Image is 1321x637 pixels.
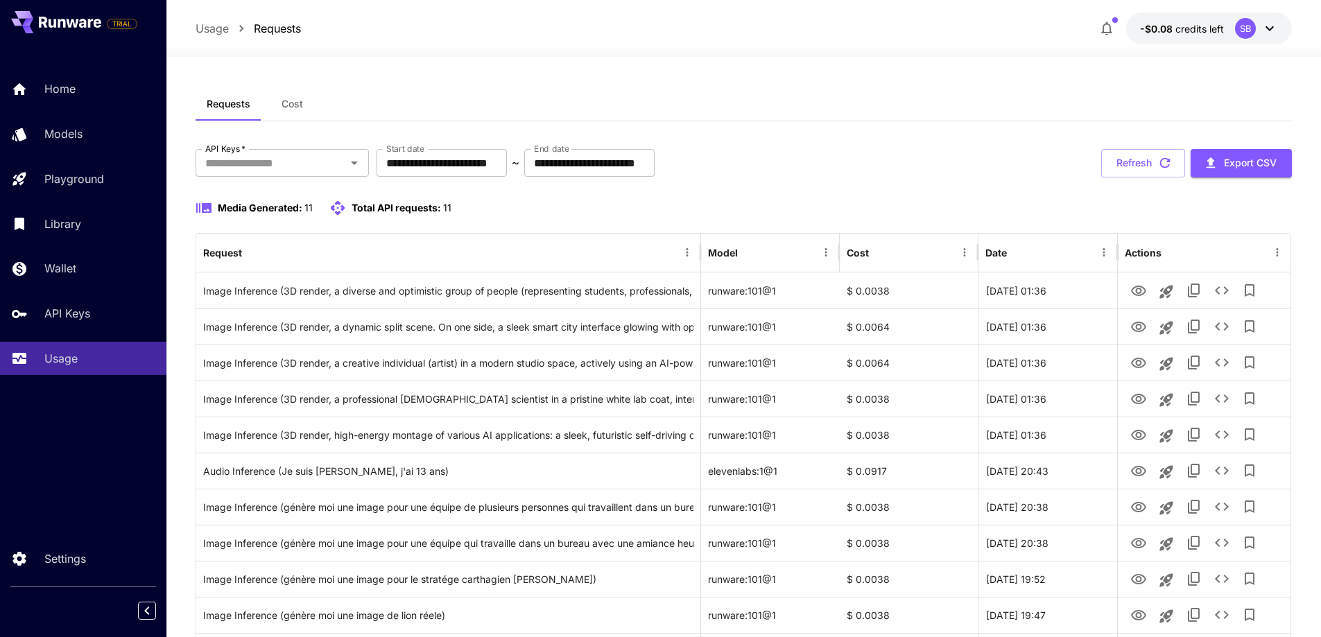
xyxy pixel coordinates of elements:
span: TRIAL [107,19,137,29]
div: Click to copy prompt [203,597,693,633]
div: 29 Sep, 2025 01:36 [978,417,1117,453]
p: Models [44,125,83,142]
span: 11 [443,202,451,213]
div: Collapse sidebar [148,598,166,623]
p: ~ [512,155,519,171]
button: Add to library [1236,277,1263,304]
div: 27 Sep, 2025 20:38 [978,525,1117,561]
button: View [1125,600,1152,629]
button: Add to library [1236,313,1263,340]
button: Sort [739,243,759,262]
div: 27 Sep, 2025 20:38 [978,489,1117,525]
button: See details [1208,457,1236,485]
div: $ 0.0038 [840,272,978,308]
button: Launch in playground [1152,566,1180,594]
button: Launch in playground [1152,278,1180,306]
div: Click to copy prompt [203,345,693,381]
span: Media Generated: [218,202,302,213]
div: Date [985,247,1007,259]
button: Add to library [1236,529,1263,557]
button: Sort [243,243,263,262]
button: Launch in playground [1152,530,1180,558]
p: API Keys [44,305,90,322]
button: Launch in playground [1152,314,1180,342]
button: Copy TaskUUID [1180,493,1208,521]
button: View [1125,564,1152,593]
div: runware:101@1 [701,525,840,561]
button: Add to library [1236,565,1263,593]
div: 29 Sep, 2025 01:36 [978,272,1117,308]
div: runware:101@1 [701,308,840,344]
a: Usage [196,20,229,37]
div: $ 0.0038 [840,381,978,417]
div: 29 Sep, 2025 01:36 [978,381,1117,417]
div: runware:101@1 [701,489,840,525]
div: Click to copy prompt [203,273,693,308]
button: Collapse sidebar [138,602,156,620]
button: Launch in playground [1152,350,1180,378]
div: runware:101@1 [701,561,840,597]
button: Copy TaskUUID [1180,421,1208,448]
div: Click to copy prompt [203,417,693,453]
div: 27 Sep, 2025 20:43 [978,453,1117,489]
div: $ 0.0038 [840,597,978,633]
a: Requests [254,20,301,37]
div: Model [708,247,738,259]
button: Menu [1268,243,1287,262]
button: Copy TaskUUID [1180,601,1208,629]
button: See details [1208,529,1236,557]
p: Playground [44,171,104,187]
p: Library [44,216,81,232]
div: $ 0.0064 [840,344,978,381]
div: $ 0.0038 [840,417,978,453]
div: Click to copy prompt [203,309,693,344]
button: Open [345,153,364,173]
div: Click to copy prompt [203,561,693,597]
button: Copy TaskUUID [1180,457,1208,485]
div: 29 Sep, 2025 01:36 [978,344,1117,381]
div: $ 0.0038 [840,561,978,597]
button: Add to library [1236,457,1263,485]
button: Launch in playground [1152,422,1180,450]
button: Menu [816,243,836,262]
button: Copy TaskUUID [1180,277,1208,304]
button: View [1125,528,1152,557]
button: View [1125,312,1152,340]
button: See details [1208,601,1236,629]
button: Copy TaskUUID [1180,565,1208,593]
button: View [1125,276,1152,304]
p: Usage [44,350,78,367]
div: $ 0.0038 [840,489,978,525]
div: runware:101@1 [701,272,840,308]
button: View [1125,420,1152,448]
label: API Keys [205,143,245,155]
div: $ 0.0064 [840,308,978,344]
button: Copy TaskUUID [1180,313,1208,340]
button: Launch in playground [1152,386,1180,414]
button: Refresh [1101,149,1185,177]
nav: breadcrumb [196,20,301,37]
button: Add to library [1236,385,1263,412]
button: Menu [1094,243,1114,262]
span: Add your payment card to enable full platform functionality. [107,15,137,32]
p: Home [44,80,76,97]
div: -$0.08107 [1140,21,1224,36]
button: Copy TaskUUID [1180,349,1208,376]
div: runware:101@1 [701,417,840,453]
button: Add to library [1236,601,1263,629]
button: Menu [677,243,697,262]
button: Add to library [1236,493,1263,521]
button: Launch in playground [1152,602,1180,630]
span: credits left [1175,23,1224,35]
span: Cost [282,98,303,110]
button: View [1125,492,1152,521]
div: 27 Sep, 2025 19:47 [978,597,1117,633]
span: -$0.08 [1140,23,1175,35]
button: See details [1208,349,1236,376]
button: Add to library [1236,349,1263,376]
button: Sort [870,243,890,262]
button: Sort [1008,243,1028,262]
div: Click to copy prompt [203,525,693,561]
